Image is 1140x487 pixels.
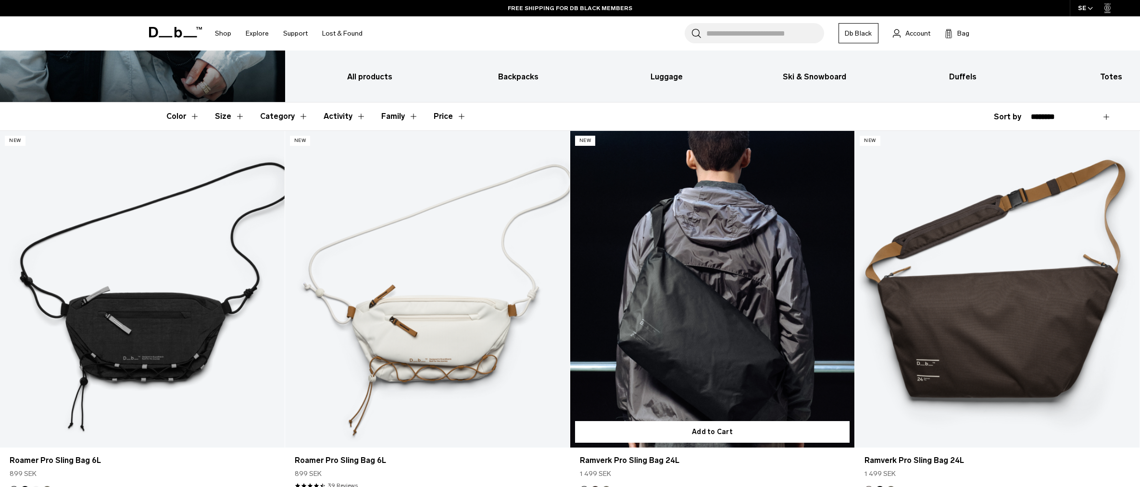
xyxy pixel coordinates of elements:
[893,27,930,39] a: Account
[839,23,878,43] a: Db Black
[749,71,880,83] h3: Ski & Snowboard
[166,103,200,130] button: Toggle Filter
[601,71,732,83] h3: Luggage
[10,469,37,479] span: 899 SEK
[322,16,363,51] a: Lost & Found
[575,421,850,443] button: Add to Cart
[283,16,308,51] a: Support
[860,136,880,146] p: New
[957,28,969,38] span: Bag
[575,136,596,146] p: New
[508,4,632,13] a: FREE SHIPPING FOR DB BLACK MEMBERS
[260,103,308,130] button: Toggle Filter
[295,455,560,466] a: Roamer Pro Sling Bag 6L
[304,71,436,83] h3: All products
[855,131,1140,448] a: Ramverk Pro Sling Bag 24L
[945,27,969,39] button: Bag
[246,16,269,51] a: Explore
[864,469,896,479] span: 1 499 SEK
[570,131,855,448] a: Ramverk Pro Sling Bag 24L
[10,455,275,466] a: Roamer Pro Sling Bag 6L
[295,469,322,479] span: 899 SEK
[215,16,231,51] a: Shop
[285,131,570,448] a: Roamer Pro Sling Bag 6L
[864,455,1130,466] a: Ramverk Pro Sling Bag 24L
[381,103,418,130] button: Toggle Filter
[897,71,1028,83] h3: Duffels
[324,103,366,130] button: Toggle Filter
[905,28,930,38] span: Account
[215,103,245,130] button: Toggle Filter
[580,455,845,466] a: Ramverk Pro Sling Bag 24L
[580,469,611,479] span: 1 499 SEK
[452,71,584,83] h3: Backpacks
[434,103,466,130] button: Toggle Price
[290,136,311,146] p: New
[208,16,370,51] nav: Main Navigation
[5,136,25,146] p: New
